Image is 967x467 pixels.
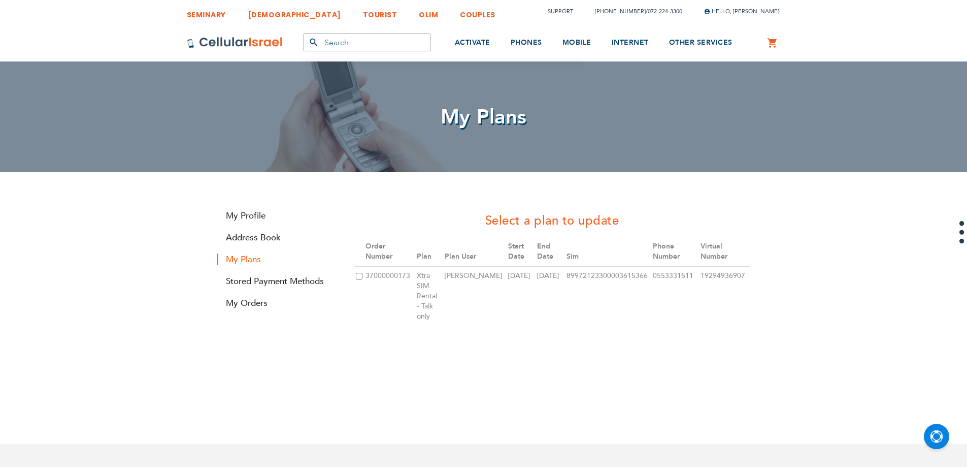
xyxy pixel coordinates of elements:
a: OTHER SERVICES [669,24,732,62]
a: TOURIST [363,3,397,21]
td: 19294936907 [699,266,750,326]
span: OTHER SERVICES [669,38,732,47]
img: Cellular Israel Logo [187,37,283,49]
th: Start Date [507,237,536,266]
strong: My Plans [217,254,339,265]
li: / [585,4,682,19]
a: Stored Payment Methods [217,275,339,287]
td: [PERSON_NAME] [443,266,507,326]
a: [DEMOGRAPHIC_DATA] [248,3,341,21]
td: Xtra SIM Rental - Talk only [415,266,443,326]
a: PHONES [511,24,542,62]
td: 0553331511 [651,266,698,326]
td: 89972123300003615366 [565,266,651,326]
th: Plan User [443,237,507,266]
a: OLIM [419,3,438,21]
span: My Plans [441,103,527,131]
a: INTERNET [612,24,649,62]
span: MOBILE [562,38,591,47]
td: [DATE] [507,266,536,326]
a: SEMINARY [187,3,226,21]
a: MOBILE [562,24,591,62]
td: [DATE] [536,266,565,326]
th: Virtual Number [699,237,750,266]
a: 072-224-3300 [648,8,682,15]
a: Address Book [217,232,339,243]
span: INTERNET [612,38,649,47]
a: [PHONE_NUMBER] [595,8,646,15]
input: Search [304,34,430,51]
th: Order Number [364,237,415,266]
a: My Orders [217,297,339,309]
th: End Date [536,237,565,266]
th: Sim [565,237,651,266]
a: Support [548,8,573,15]
a: ACTIVATE [455,24,490,62]
a: COUPLES [460,3,495,21]
a: My Profile [217,210,339,222]
span: Hello, [PERSON_NAME]! [704,8,781,15]
h3: Select a plan to update [354,212,750,230]
th: Phone Number [651,237,698,266]
span: ACTIVATE [455,38,490,47]
th: Plan [415,237,443,266]
td: 37000000173 [364,266,415,326]
span: PHONES [511,38,542,47]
